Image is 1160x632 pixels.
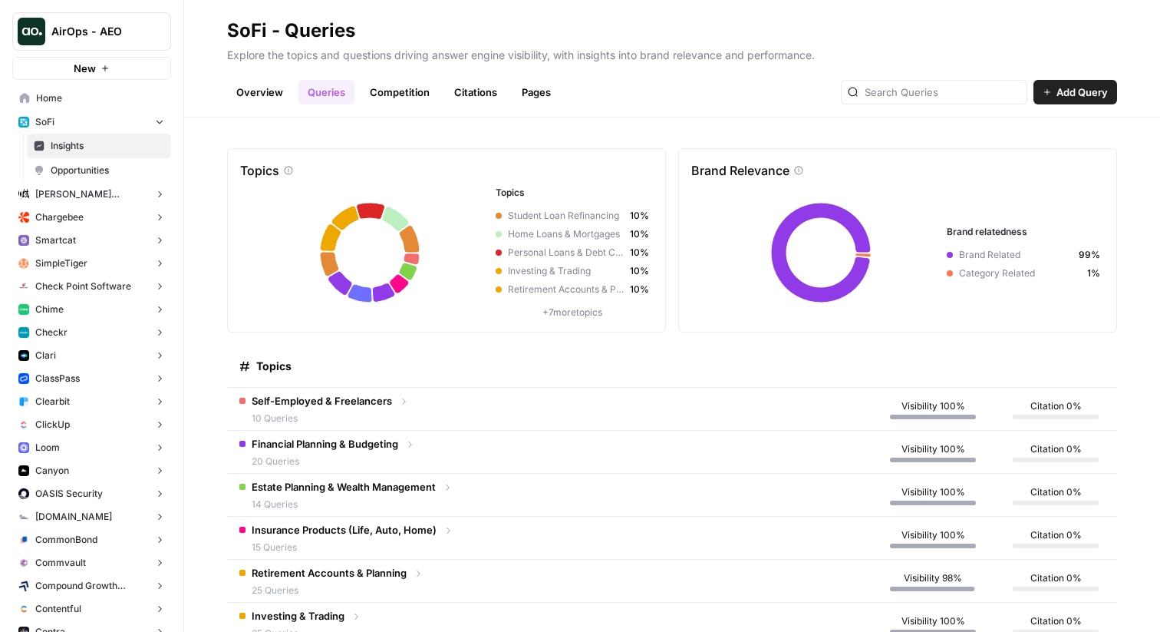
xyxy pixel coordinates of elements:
span: Visibility 100% [901,442,965,456]
button: Loom [12,436,171,459]
p: Brand Relevance [691,161,789,180]
img: gddfodh0ack4ddcgj10xzwv4nyos [18,281,29,292]
span: Estate Planning & Wealth Management [252,479,436,495]
span: Self-Employed & Freelancers [252,393,392,409]
span: [PERSON_NAME] [PERSON_NAME] at Work [35,187,148,201]
img: h6qlr8a97mop4asab8l5qtldq2wv [18,350,29,361]
span: 10% [630,246,649,260]
span: Retirement Accounts & Planning [508,283,624,296]
span: Chime [35,303,64,316]
span: SoFi [35,115,54,129]
a: Home [12,86,171,111]
a: Opportunities [27,158,171,183]
span: Loom [35,441,60,455]
span: [DOMAIN_NAME] [35,510,112,524]
button: Smartcat [12,229,171,252]
img: red1k5sizbc2zfjdzds8kz0ky0wq [18,488,29,499]
span: Home Loans & Mortgages [508,227,624,241]
button: Chime [12,298,171,321]
span: 10 Queries [252,412,392,425]
span: Insights [51,139,164,153]
span: Chargebee [35,210,84,224]
img: AirOps - AEO Logo [18,18,45,45]
p: + 7 more topics [496,306,649,319]
button: New [12,57,171,80]
button: ClassPass [12,367,171,390]
span: Investing & Trading [508,264,624,278]
button: ClickUp [12,413,171,436]
span: Citation 0% [1030,571,1082,585]
span: Check Point Software [35,280,131,293]
img: xf6b4g7v9n1cfco8wpzm78dqnb6e [18,558,29,568]
span: 10% [630,283,649,296]
button: SimpleTiger [12,252,171,275]
img: glq0fklpdxbalhn7i6kvfbbvs11n [18,534,29,545]
button: CommonBond [12,528,171,551]
img: 78cr82s63dt93a7yj2fue7fuqlci [18,327,29,338]
span: 15 Queries [252,541,437,554]
span: Visibility 100% [901,399,965,413]
span: Visibility 100% [901,614,965,628]
h3: Brand relatedness [947,225,1100,239]
img: mhv33baw7plipcpp00rsngv1nu95 [18,304,29,315]
span: Brand Related [959,248,1073,262]
span: SimpleTiger [35,256,87,270]
span: AirOps - AEO [51,24,144,39]
button: [PERSON_NAME] [PERSON_NAME] at Work [12,183,171,206]
span: 25 Queries [252,584,407,597]
img: hlg0wqi1id4i6sbxkcpd2tyblcaw [18,258,29,269]
span: Canyon [35,464,69,478]
button: Commvault [12,551,171,574]
span: Investing & Trading [252,608,344,624]
button: Checkr [12,321,171,344]
p: Explore the topics and questions driving answer engine visibility, with insights into brand relev... [227,43,1117,63]
span: Financial Planning & Budgeting [252,436,398,452]
img: apu0vsiwfa15xu8z64806eursjsk [18,117,29,127]
button: Add Query [1033,80,1117,104]
span: Visibility 100% [901,528,965,542]
img: m87i3pytwzu9d7629hz0batfjj1p [18,189,29,200]
a: Queries [298,80,354,104]
a: Overview [227,80,292,104]
img: 0idox3onazaeuxox2jono9vm549w [18,465,29,476]
span: Citation 0% [1030,399,1082,413]
span: Home [36,91,164,105]
span: Opportunities [51,164,164,177]
span: New [74,61,96,76]
span: Student Loan Refinancing [508,209,624,223]
button: SoFi [12,111,171,134]
img: z4c86av58qw027qbtb91h24iuhub [18,373,29,384]
span: Citation 0% [1030,485,1082,499]
span: Visibility 98% [904,571,962,585]
img: 2ud796hvc3gw7qwjscn75txc5abr [18,604,29,614]
span: ClickUp [35,418,70,432]
span: 99% [1079,248,1100,262]
span: Checkr [35,326,68,339]
span: 10% [630,264,649,278]
span: Insurance Products (Life, Auto, Home) [252,522,437,538]
button: Check Point Software [12,275,171,298]
span: 20 Queries [252,455,398,468]
span: Category Related [959,266,1081,280]
a: Citations [445,80,506,104]
img: jkhkcar56nid5uw4tq7euxnuco2o [18,212,29,223]
span: Citation 0% [1030,528,1082,542]
span: Personal Loans & Debt Consolidation [508,246,624,260]
span: 10% [630,209,649,223]
span: Retirement Accounts & Planning [252,565,407,581]
span: 1% [1087,266,1100,280]
img: wev6amecshr6l48lvue5fy0bkco1 [18,442,29,453]
button: [DOMAIN_NAME] [12,505,171,528]
img: k09s5utkby11dt6rxf2w9zgb46r0 [18,511,29,522]
span: Add Query [1056,84,1108,100]
span: Citation 0% [1030,442,1082,456]
span: Smartcat [35,233,76,247]
button: Clearbit [12,390,171,413]
h3: Topics [496,186,649,200]
button: Canyon [12,459,171,482]
span: Compound Growth Marketing [35,579,148,593]
p: Topics [240,161,279,180]
span: OASIS Security [35,487,103,501]
button: Contentful [12,597,171,620]
span: 10% [630,227,649,241]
